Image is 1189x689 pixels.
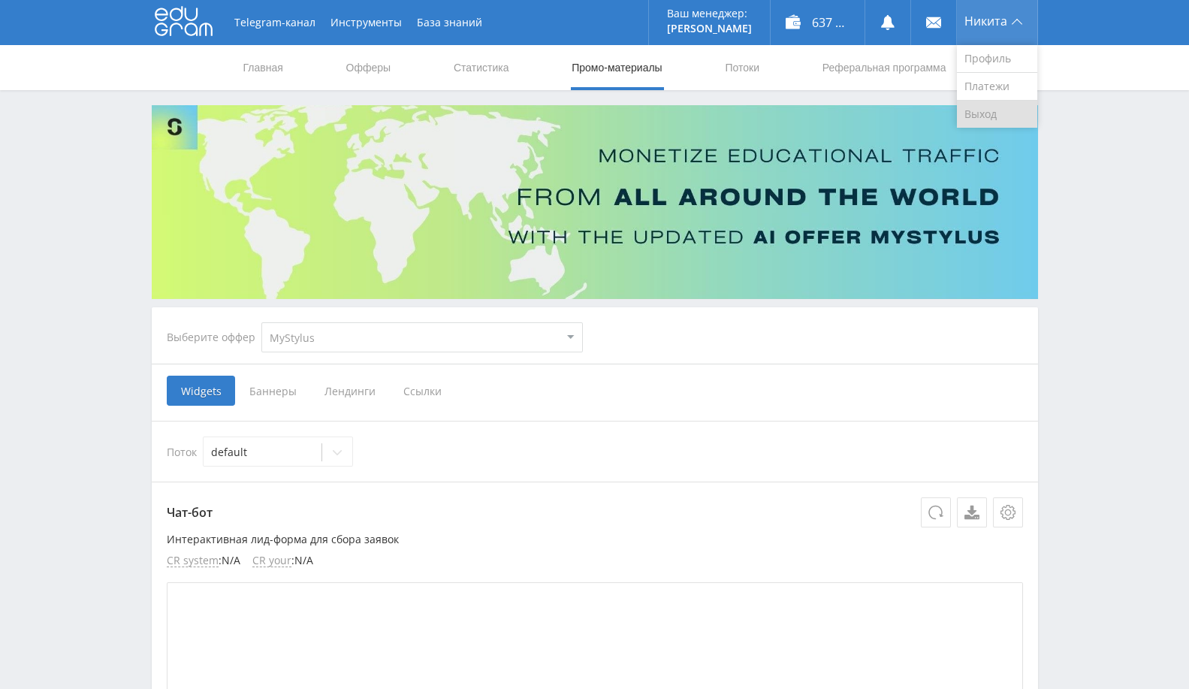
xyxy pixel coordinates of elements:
[167,331,261,343] div: Выберите оффер
[667,8,752,20] p: Ваш менеджер:
[821,45,948,90] a: Реферальная программа
[957,45,1037,73] a: Профиль
[152,105,1038,299] img: Banner
[345,45,393,90] a: Офферы
[167,376,235,406] span: Widgets
[252,555,313,567] li: : N/A
[252,555,291,567] span: CR your
[310,376,389,406] span: Лендинги
[167,437,1023,467] div: Поток
[242,45,285,90] a: Главная
[389,376,456,406] span: Ссылки
[167,497,1023,527] p: Чат-бот
[921,497,951,527] button: Обновить
[167,533,1023,545] p: Интерактивная лид-форма для сбора заявок
[167,555,219,567] span: CR system
[667,23,752,35] p: [PERSON_NAME]
[993,497,1023,527] button: Настройки
[167,555,240,567] li: : N/A
[957,101,1037,128] a: Выход
[957,73,1037,101] a: Платежи
[570,45,663,90] a: Промо-материалы
[964,15,1007,27] span: Никита
[957,497,987,527] a: Скачать
[235,376,310,406] span: Баннеры
[723,45,761,90] a: Потоки
[452,45,511,90] a: Статистика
